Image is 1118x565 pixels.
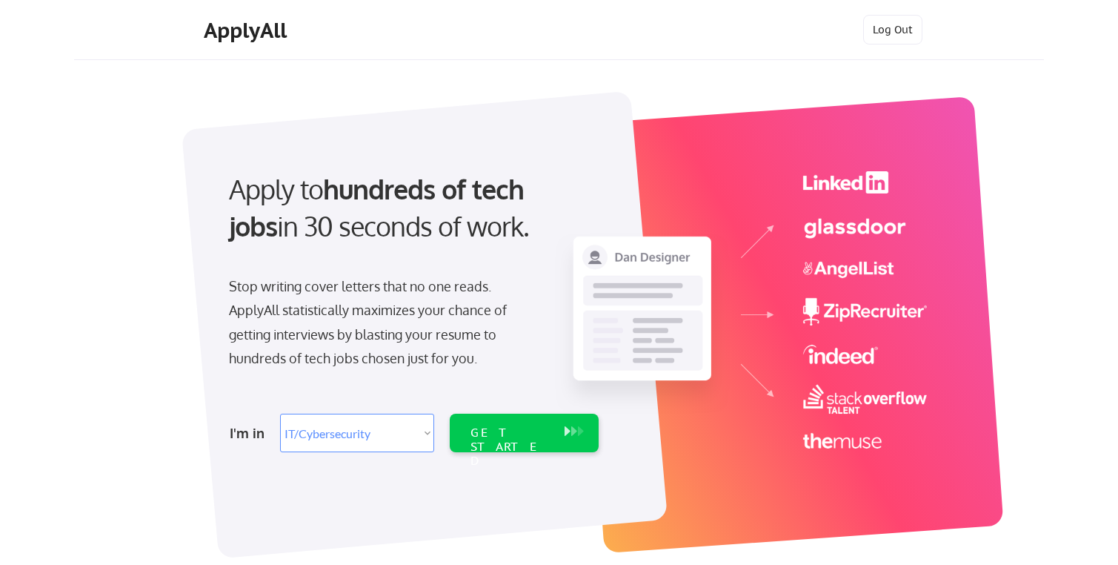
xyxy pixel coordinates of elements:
button: Log Out [863,15,922,44]
div: GET STARTED [470,426,550,469]
div: ApplyAll [204,18,291,43]
strong: hundreds of tech jobs [229,172,530,242]
div: I'm in [230,421,271,445]
div: Apply to in 30 seconds of work. [229,171,593,245]
div: Stop writing cover letters that no one reads. ApplyAll statistically maximizes your chance of get... [229,274,533,371]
